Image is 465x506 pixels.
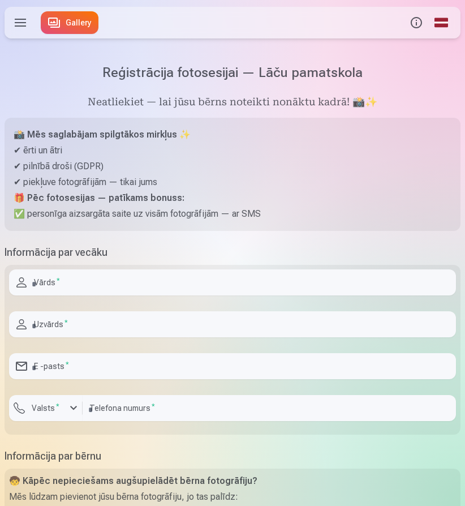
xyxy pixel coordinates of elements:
[14,129,191,140] strong: 📸 Mēs saglabājam spilgtākos mirkļus ✨
[14,174,451,190] p: ✔ piekļuve fotogrāfijām — tikai jums
[27,402,64,414] label: Valsts
[14,158,451,174] p: ✔ pilnībā droši (GDPR)
[41,11,98,34] a: Gallery
[404,7,429,38] button: Info
[9,475,257,486] strong: 🧒 Kāpēc nepieciešams augšupielādēt bērna fotogrāfiju?
[14,143,451,158] p: ✔ ērti un ātri
[14,206,451,222] p: ✅ personīga aizsargāta saite uz visām fotogrāfijām — ar SMS
[5,448,460,464] h5: Informācija par bērnu
[14,192,184,203] strong: 🎁 Pēc fotosesijas — patīkams bonuss:
[429,7,454,38] a: Global
[5,63,460,82] h1: Reģistrācija fotosesijai — Lāču pamatskola
[5,95,460,111] h5: Neatliekiet — lai jūsu bērns noteikti nonāktu kadrā! 📸✨
[9,489,456,505] p: Mēs lūdzam pievienot jūsu bērna fotogrāfiju, jo tas palīdz:
[9,395,83,421] button: Valsts*
[5,245,460,260] h5: Informācija par vecāku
